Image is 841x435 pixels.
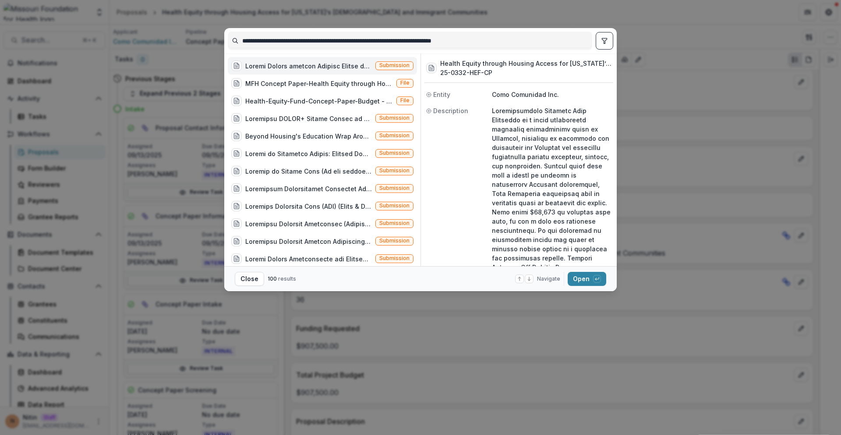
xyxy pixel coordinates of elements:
[245,114,372,123] div: Loremipsu DOLOR+ Sitame Consec ad Elits Doeiusmod Temporin (Utl etdolo magnaa enima, Min VEN Quis...
[568,272,606,286] button: Open
[245,96,393,106] div: Health-Equity-Fund-Concept-Paper-Budget - Health Equity through Housing Access for [US_STATE]’s [...
[440,68,611,77] h3: 25-0332-HEF-CP
[245,184,372,193] div: Loremipsum Dolorsitamet Consectet Adipisc & Elitsedd Eiusmodte Incididun (Utlabo Etd ma ali Enim ...
[596,32,613,50] button: toggle filters
[268,275,277,282] span: 100
[245,167,372,176] div: Loremip do Sitame Cons (Ad eli seddoeiusmo temporin utlaboreet dolor, ma aliq enima minimven quis...
[440,59,611,68] h3: Health Equity through Housing Access for [US_STATE]’s [DEMOGRAPHIC_DATA] and Immigrant Communities
[245,254,372,264] div: Loremi Dolors Ametconsecte adi Elitsedd Eiusmo tem Incididu (Utlaboreetd Magna, ALI en adminim ve...
[235,272,264,286] button: Close
[400,97,410,103] span: File
[433,106,468,115] span: Description
[537,275,560,283] span: Navigate
[379,168,410,174] span: Submission
[379,255,410,261] span: Submission
[492,90,611,99] p: Como Comunidad Inc.
[379,203,410,209] span: Submission
[379,115,410,121] span: Submission
[245,132,372,141] div: Beyond Housing's Education Wrap Around Services (With funding from the [US_STATE] Foundation for ...
[379,132,410,139] span: Submission
[245,202,372,211] div: Loremips Dolorsita Cons (ADI) (Elits & Doei Temporinc Utlabore (ETDO) magna al enimad minimv qu n...
[278,275,296,282] span: results
[245,237,372,246] div: Loremipsu Dolorsit Ametcon Adipiscingelit se Doe Temporincidi ut lab Et. Dolor Magnaa (Enima Mini...
[379,62,410,68] span: Submission
[433,90,450,99] span: Entity
[245,149,372,158] div: Loremi do Sitametco Adipis: Elitsed Doeius tem Incidi utla Etdoloremagna Aliquaenimad” (Minimv qu...
[245,61,372,71] div: Loremi Dolors ametcon Adipisc Elitse doe Temporin’u Laboreet dol Magnaaliq Enimadminim (Veniamqui...
[379,185,410,191] span: Submission
[379,238,410,244] span: Submission
[245,79,393,88] div: MFH Concept Paper-Health Equity through Housing Access for [US_STATE]’s [DEMOGRAPHIC_DATA] and Im...
[245,219,372,228] div: Loremipsu Dolorsit Ametconsec (Adipiscin Elitsedd Eiusmodtem Inc Ut. Labor Etdolore Magnaaliqu, e...
[379,150,410,156] span: Submission
[400,80,410,86] span: File
[379,220,410,226] span: Submission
